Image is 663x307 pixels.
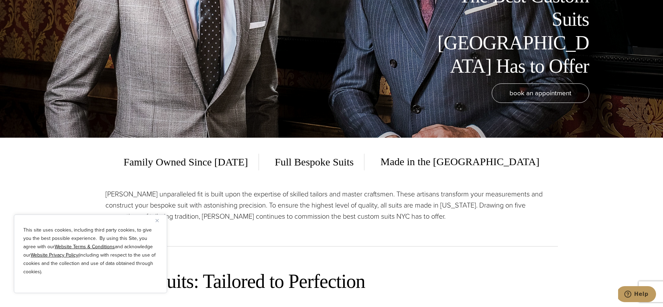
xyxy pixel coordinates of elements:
[265,154,365,170] span: Full Bespoke Suits
[105,188,558,222] p: [PERSON_NAME] unparalleled fit is built upon the expertise of skilled tailors and master craftsme...
[156,216,164,225] button: Close
[370,153,539,170] span: Made in the [GEOGRAPHIC_DATA]
[492,83,589,103] a: book an appointment
[510,88,571,98] span: book an appointment
[156,219,159,222] img: Close
[55,243,115,250] a: Website Terms & Conditions
[124,154,259,170] span: Family Owned Since [DATE]
[53,269,610,294] h2: Our Bespoke Suits: Tailored to Perfection
[618,286,656,304] iframe: Opens a widget where you can chat to one of our agents
[23,226,158,276] p: This site uses cookies, including third party cookies, to give you the best possible experience. ...
[31,251,78,259] a: Website Privacy Policy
